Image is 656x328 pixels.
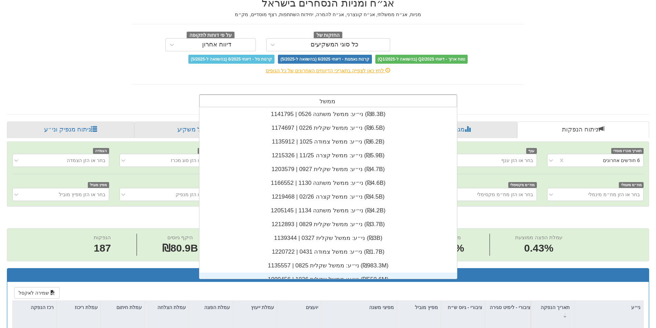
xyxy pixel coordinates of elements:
[199,245,457,259] div: ני״ע: ‏ממשל צמודה 0431 | 1220722 ‎(₪1.7B)‎
[199,121,457,135] div: ני״ע: ‏ממשל שקלית 0226 | 1174697 ‎(₪6.5B)‎
[611,148,644,154] span: תאריך מכרז מוסדי
[189,301,233,314] div: עמלת הפצה
[59,191,105,198] div: בחר או הזן מפיץ מוביל
[311,41,358,48] div: כל סוגי המשקיעים
[233,301,277,314] div: עמלת ייעוץ
[515,234,562,240] span: עמלת הפצה ממוצעת
[199,204,457,218] div: ני״ע: ‏ממשל משתנה 1134 | 1205145 ‎(₪4.2B)‎
[199,162,457,176] div: ני״ע: ‏ממשל שקלית 0927 | 1203579 ‎(₪4.7B)‎
[199,273,457,286] div: ני״ע: ‏ממשל שקלית 1026 | 1099456 ‎(₪559.6M)‎
[199,218,457,231] div: ני״ע: ‏ממשל שקלית 0829 | 1212893 ‎(₪3.7B)‎
[67,157,105,164] div: בחר או הזן הצמדה
[199,107,457,314] div: grid
[441,301,485,322] div: ציבורי - גיוס ש״ח
[94,234,111,240] span: הנפקות
[171,157,212,164] div: בחר או הזן סוג מכרז
[485,301,533,322] div: ציבורי - לימיט סגירה
[278,55,372,64] span: קרנות נאמנות - דיווחי 6/2025 (בהשוואה ל-5/2025)
[101,301,145,314] div: עמלת חיתום
[93,148,109,154] span: הצמדה
[477,191,533,198] div: בחר או הזן מח״מ מקסימלי
[7,213,649,225] h2: ניתוח הנפקות - 6 חודשים אחרונים
[397,301,441,314] div: מפיץ מוביל
[14,287,60,299] button: שמירה לאקסל
[603,157,640,164] div: 6 חודשים אחרונים
[199,176,457,190] div: ני״ע: ‏ממשל משתנה 1130 | 1166552 ‎(₪4.6B)‎
[12,272,644,278] h3: תוצאות הנפקות
[199,135,457,149] div: ני״ע: ‏ממשל צמודה 1025 | 1135912 ‎(₪6.2B)‎
[574,301,643,314] div: ני״ע
[188,55,274,64] span: קרנות סל - דיווחי 6/2025 (בהשוואה ל-5/2025)
[162,242,198,254] span: ₪80.9B
[619,182,644,188] span: מח״מ מינמלי
[508,182,537,188] span: מח״מ מקסימלי
[198,148,216,154] span: סוג מכרז
[127,67,530,74] div: לחץ כאן לצפייה בתאריכי הדיווחים האחרונים של כל הגופים
[132,12,524,17] h5: מניות, אג״ח ממשלתי, אג״ח קונצרני, אג״ח להמרה, יחידות השתתפות, רצף מוסדיים, מק״מ
[277,301,321,314] div: יועצים
[202,41,231,48] div: דיווח אחרון
[88,182,109,188] span: מפיץ מוביל
[176,191,212,198] div: בחר או הזן מנפיק
[187,32,235,39] span: על פי דוחות לתקופה
[515,241,562,256] span: 0.43%
[375,55,468,64] span: טווח ארוך - דיווחי Q2/2025 (בהשוואה ל-Q1/2025)
[199,149,457,162] div: ני״ע: ‏ממשל קצרה 11/25 | 1215326 ‎(₪5.9B)‎
[526,148,537,154] span: ענף
[7,121,134,138] a: ניתוח מנפיק וני״ע
[167,234,193,240] span: היקף גיוסים
[94,241,111,256] span: 187
[134,121,264,138] a: פרופיל משקיע
[501,157,533,164] div: בחר או הזן ענף
[531,301,574,322] div: תאריך הנפקה
[57,301,101,314] div: עמלת ריכוז
[588,191,640,198] div: בחר או הזן מח״מ מינמלי
[13,301,56,314] div: רכז הנפקה
[199,190,457,204] div: ני״ע: ‏ממשל קצרה 02/26 | 1219468 ‎(₪4.5B)‎
[517,121,649,138] a: ניתוח הנפקות
[145,301,189,314] div: עמלת הצלחה
[199,259,457,273] div: ני״ע: ‏ממשל שקלית 0825 | 1135557 ‎(₪983.3M)‎
[314,32,343,39] span: החזקות של
[199,107,457,121] div: ני״ע: ‏ממשל משתנה 0526 | 1141795 ‎(₪8.3B)‎
[199,231,457,245] div: ני״ע: ‏ממשל שקלית 0327 | 1139344 ‎(₪3B)‎
[321,301,397,314] div: מפיצי משנה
